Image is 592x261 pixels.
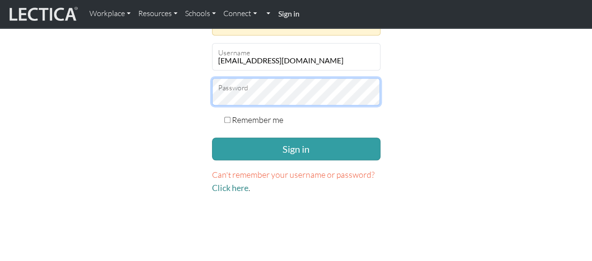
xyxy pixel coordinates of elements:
[278,9,299,18] strong: Sign in
[220,4,261,24] a: Connect
[7,5,78,23] img: lecticalive
[181,4,220,24] a: Schools
[212,183,248,193] a: Click here
[212,43,380,70] input: Username
[134,4,181,24] a: Resources
[212,138,380,160] button: Sign in
[86,4,134,24] a: Workplace
[212,168,380,195] p: .
[274,4,303,24] a: Sign in
[212,169,375,180] span: Can't remember your username or password?
[232,113,283,126] label: Remember me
